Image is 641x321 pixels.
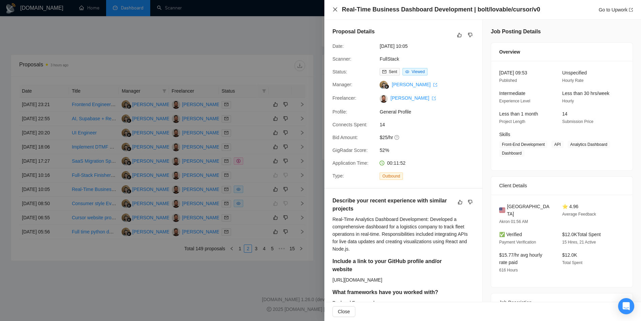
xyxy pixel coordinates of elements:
[332,148,367,153] span: GigRadar Score:
[499,141,547,148] span: Front-End Development
[458,199,462,205] span: like
[466,31,474,39] button: dislike
[499,232,522,237] span: ✅ Verified
[380,42,481,50] span: [DATE] 10:05
[338,308,350,315] span: Close
[332,306,355,317] button: Close
[405,70,409,74] span: eye
[380,121,481,128] span: 14
[499,132,510,137] span: Skills
[562,99,574,103] span: Hourly
[332,95,356,101] span: Freelancer:
[332,122,367,127] span: Connects Spent:
[332,135,358,140] span: Bid Amount:
[618,298,634,314] div: Open Intercom Messenger
[332,69,347,74] span: Status:
[332,28,375,36] h5: Proposal Details
[599,7,633,12] a: Go to Upworkexport
[332,109,347,115] span: Profile:
[468,32,473,38] span: dislike
[562,70,587,75] span: Unspecified
[507,203,551,218] span: [GEOGRAPHIC_DATA]
[568,141,610,148] span: Analytics Dashboard
[562,111,568,117] span: 14
[384,84,389,89] img: gigradar-bm.png
[457,32,462,38] span: like
[562,240,596,245] span: 15 Hires, 21 Active
[499,206,505,214] img: 🇺🇸
[499,78,517,83] span: Published
[499,91,525,96] span: Intermediate
[432,96,436,100] span: export
[499,119,525,124] span: Project Length
[562,78,583,83] span: Hourly Rate
[468,199,473,205] span: dislike
[380,56,399,62] a: FullStack
[332,197,453,213] h5: Describe your recent experience with similar projects
[332,173,344,179] span: Type:
[380,161,384,165] span: clock-circle
[332,288,453,296] h5: What frameworks have you worked with?
[380,95,388,103] img: c1G6oFvQWOK_rGeOIegVZUbDQsuYj_xB4b-sGzW8-UrWMS8Fcgd0TEwtWxuU7AZ-gB
[562,212,596,217] span: Average Feedback
[499,48,520,56] span: Overview
[455,31,463,39] button: like
[412,69,425,74] span: Viewed
[551,141,563,148] span: API
[332,56,351,62] span: Scanner:
[332,7,338,12] span: close
[629,8,633,12] span: export
[392,82,437,87] a: [PERSON_NAME] export
[380,172,403,180] span: Outbound
[562,260,582,265] span: Total Spent
[499,252,542,265] span: $15.77/hr avg hourly rate paid
[562,204,578,209] span: ⭐ 4.96
[387,160,406,166] span: 00:11:52
[499,240,536,245] span: Payment Verification
[499,111,538,117] span: Less than 1 month
[332,43,344,49] span: Date:
[332,82,352,87] span: Manager:
[562,119,594,124] span: Submission Price
[499,150,524,157] span: Dashboard
[389,69,397,74] span: Sent
[332,257,443,274] h5: Include a link to your GitHub profile and/or website
[394,135,400,140] span: question-circle
[380,108,481,116] span: General Profile
[499,176,624,195] div: Client Details
[332,7,338,12] button: Close
[332,160,368,166] span: Application Time:
[380,134,481,141] span: $25/hr
[342,5,540,14] h4: Real-Time Business Dashboard Development | bolt/lovable/cursor/v0
[499,219,528,224] span: Akron 01:56 AM
[466,198,474,206] button: dislike
[562,252,577,258] span: $12.0K
[380,147,481,154] span: 52%
[433,83,437,87] span: export
[390,95,436,101] a: [PERSON_NAME] export
[499,70,527,75] span: [DATE] 09:53
[499,268,518,272] span: 616 Hours
[499,293,624,312] div: Job Description
[499,99,530,103] span: Experience Level
[491,28,541,36] h5: Job Posting Details
[382,70,386,74] span: mail
[332,276,463,284] div: [URL][DOMAIN_NAME]
[332,216,474,253] div: Real-Time Analytics Dashboard Development: Developed a comprehensive dashboard for a logistics co...
[562,232,601,237] span: $12.0K Total Spent
[456,198,464,206] button: like
[562,91,609,96] span: Less than 30 hrs/week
